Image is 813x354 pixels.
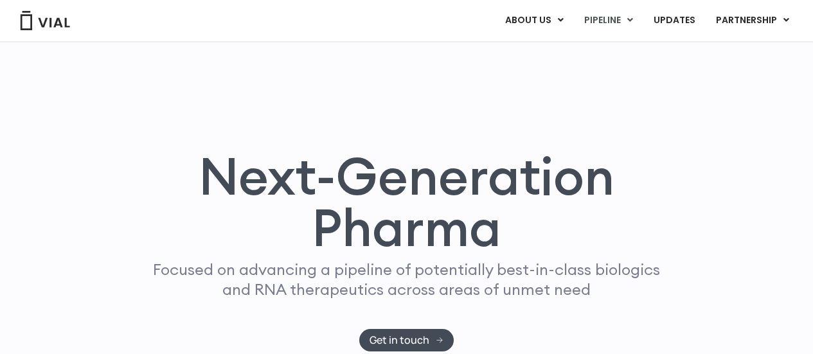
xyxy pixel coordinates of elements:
[148,260,666,299] p: Focused on advancing a pipeline of potentially best-in-class biologics and RNA therapeutics acros...
[495,10,573,31] a: ABOUT USMenu Toggle
[19,11,71,30] img: Vial Logo
[129,150,685,253] h1: Next-Generation Pharma
[574,10,643,31] a: PIPELINEMenu Toggle
[706,10,800,31] a: PARTNERSHIPMenu Toggle
[643,10,705,31] a: UPDATES
[359,329,454,351] a: Get in touch
[370,335,429,345] span: Get in touch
